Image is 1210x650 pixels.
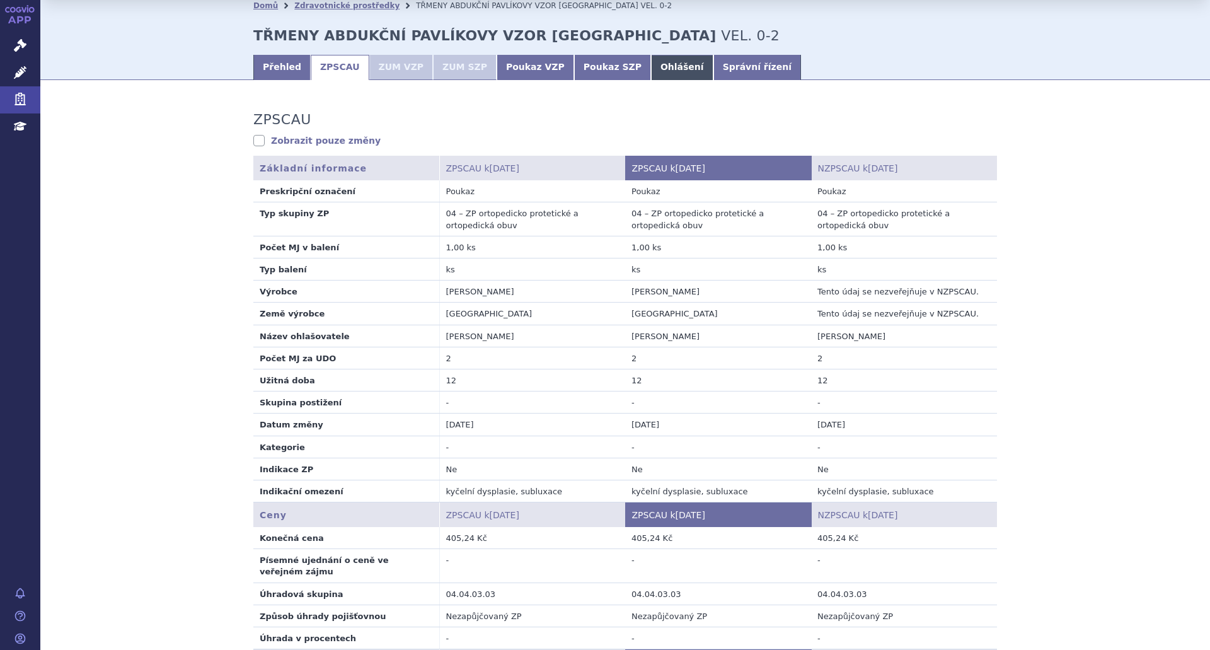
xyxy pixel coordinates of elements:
td: ks [625,258,811,281]
a: Poukaz VZP [497,55,574,80]
td: [PERSON_NAME] [439,281,625,303]
td: ks [811,258,997,281]
a: Poukaz SZP [574,55,651,80]
td: - [439,436,625,458]
td: 04.04.03.03 [439,583,625,605]
td: kyčelní dysplasie, subluxace [811,480,997,502]
th: ZPSCAU k [439,502,625,527]
strong: Typ skupiny ZP [260,209,329,218]
td: - [625,436,811,458]
td: - [625,392,811,414]
td: Ne [811,458,997,480]
strong: Skupina postižení [260,398,342,407]
td: - [811,549,997,583]
td: Poukaz [811,180,997,202]
td: 405,24 Kč [439,527,625,549]
th: ZPSCAU k [625,502,811,527]
h3: ZPSCAU [253,112,311,128]
strong: Kategorie [260,443,305,452]
td: 12 [811,369,997,392]
td: 2 [439,347,625,369]
td: Nezapůjčovaný ZP [625,605,811,627]
td: [PERSON_NAME] [625,325,811,347]
td: [DATE] [625,414,811,436]
td: 12 [625,369,811,392]
td: 12 [439,369,625,392]
td: 405,24 Kč [625,527,811,549]
td: 405,24 Kč [811,527,997,549]
td: 04 – ZP ortopedicko protetické a ortopedická obuv [625,202,811,236]
span: [DATE] [676,510,705,520]
th: NZPSCAU k [811,502,997,527]
th: NZPSCAU k [811,156,997,180]
strong: Indikační omezení [260,487,343,496]
strong: Název ohlašovatele [260,332,350,341]
td: kyčelní dysplasie, subluxace [625,480,811,502]
td: 1,00 ks [811,236,997,258]
td: 1,00 ks [625,236,811,258]
td: Tento údaj se nezveřejňuje v NZPSCAU. [811,281,997,303]
a: Zobrazit pouze změny [253,134,381,147]
strong: Užitná doba [260,376,315,385]
td: Tento údaj se nezveřejňuje v NZPSCAU. [811,303,997,325]
td: Ne [625,458,811,480]
td: - [439,549,625,583]
th: Ceny [253,502,439,527]
td: ks [439,258,625,281]
td: - [625,549,811,583]
a: Přehled [253,55,311,80]
td: 2 [625,347,811,369]
strong: Datum změny [260,420,323,429]
th: ZPSCAU k [625,156,811,180]
td: Poukaz [625,180,811,202]
td: Nezapůjčovaný ZP [439,605,625,627]
td: Poukaz [439,180,625,202]
td: Nezapůjčovaný ZP [811,605,997,627]
td: [PERSON_NAME] [439,325,625,347]
a: Domů [253,1,278,10]
td: [DATE] [811,414,997,436]
td: Ne [439,458,625,480]
span: TŘMENY ABDUKČNÍ PAVLÍKOVY VZOR [GEOGRAPHIC_DATA] [416,1,638,10]
td: [PERSON_NAME] [811,325,997,347]
td: [DATE] [439,414,625,436]
strong: Preskripční označení [260,187,355,196]
strong: TŘMENY ABDUKČNÍ PAVLÍKOVY VZOR [GEOGRAPHIC_DATA] [253,28,716,44]
td: 04 – ZP ortopedicko protetické a ortopedická obuv [811,202,997,236]
a: ZPSCAU [311,55,369,80]
td: 2 [811,347,997,369]
td: [GEOGRAPHIC_DATA] [439,303,625,325]
span: [DATE] [490,163,519,173]
strong: Typ balení [260,265,307,274]
span: [DATE] [868,163,897,173]
span: [DATE] [868,510,897,520]
td: - [439,627,625,649]
strong: Indikace ZP [260,465,313,474]
span: VEL. 0-2 [640,1,672,10]
td: - [811,627,997,649]
td: - [625,627,811,649]
td: 1,00 ks [439,236,625,258]
td: - [439,392,625,414]
strong: Výrobce [260,287,297,296]
strong: Úhradová skupina [260,589,343,599]
td: 04.04.03.03 [811,583,997,605]
strong: Počet MJ v balení [260,243,339,252]
td: - [811,392,997,414]
td: 04 – ZP ortopedicko protetické a ortopedická obuv [439,202,625,236]
a: Ohlášení [651,55,713,80]
strong: Konečná cena [260,533,324,543]
strong: Počet MJ za UDO [260,354,336,363]
strong: Způsob úhrady pojišťovnou [260,612,386,621]
th: Základní informace [253,156,439,180]
td: 04.04.03.03 [625,583,811,605]
td: - [811,436,997,458]
strong: Úhrada v procentech [260,634,356,643]
td: [PERSON_NAME] [625,281,811,303]
strong: Země výrobce [260,309,325,318]
span: [DATE] [676,163,705,173]
td: kyčelní dysplasie, subluxace [439,480,625,502]
th: ZPSCAU k [439,156,625,180]
a: Zdravotnické prostředky [294,1,400,10]
strong: Písemné ujednání o ceně ve veřejném zájmu [260,555,389,576]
